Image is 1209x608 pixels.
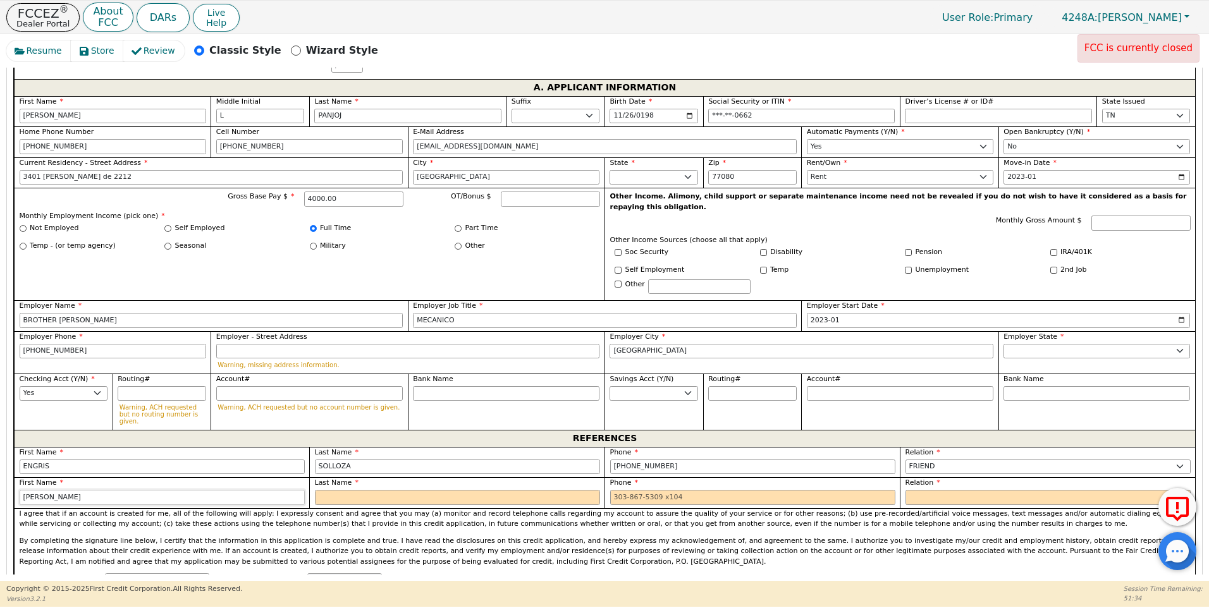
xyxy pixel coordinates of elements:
span: Relation [905,478,940,487]
span: Social Security or ITIN [708,97,791,106]
input: Y/N [1050,249,1057,256]
span: Driver’s License # or ID# [905,97,993,106]
p: FCC [93,18,123,28]
span: Routing# [118,375,150,383]
span: Employer City [610,332,665,341]
input: Y/N [615,249,622,256]
p: About [93,6,123,16]
label: Military [320,241,346,252]
p: Monthly Employment Income (pick one) [20,211,600,222]
input: 90210 [708,170,797,185]
p: Version 3.2.1 [6,594,242,604]
span: Store [91,44,114,58]
span: Gross Base Pay $ [228,192,294,200]
p: 51:34 [1124,593,1203,603]
p: Wizard Style [306,43,378,58]
span: Rent/Own [807,159,847,167]
button: Report Error to FCC [1158,488,1196,526]
span: Bank Name [413,375,453,383]
span: Last Name [315,478,359,487]
span: We intend to apply for: [20,58,111,79]
a: User Role:Primary [930,5,1045,30]
label: Self Employed [175,223,225,234]
input: Y/N [1050,267,1057,274]
input: 000-00-0000 [708,109,895,124]
input: YYYY-MM-DD [1003,170,1190,185]
span: Employer Phone [20,332,83,341]
span: Live [206,8,226,18]
label: Soc Security [625,247,668,258]
button: Resume [6,40,71,61]
span: A. APPLICANT INFORMATION [534,80,676,96]
span: Phone [610,448,639,456]
span: OT/Bonus $ [451,192,491,200]
span: Open Bankruptcy (Y/N) [1003,128,1090,136]
label: Other [465,241,485,252]
button: AboutFCC [83,3,133,32]
span: FCC is currently closed [1084,42,1193,54]
p: I agree that if an account is created for me, all of the following will apply: I expressly consen... [20,509,1191,530]
span: City [413,159,433,167]
label: Pension [916,247,942,258]
input: 303-867-5309 x104 [20,344,206,359]
span: Move-in Date [1003,159,1057,167]
span: Account# [807,375,841,383]
span: Review [144,44,175,58]
span: Employer - Street Address [216,332,307,341]
input: YYYY-MM-DD [807,313,1191,328]
label: Unemployment [916,265,969,276]
p: Warning, missing address information. [218,362,598,368]
span: Employer Name [20,301,82,310]
span: User Role : [942,11,993,23]
input: Y/N [760,249,767,256]
span: Middle Initial [216,97,261,106]
p: Warning, ACH requested but no routing number is given. [120,404,205,425]
span: E-Mail Address [413,128,464,136]
p: FCCEZ [16,7,70,20]
p: Other Income Sources (choose all that apply) [610,235,1191,246]
p: Session Time Remaining: [1124,584,1203,593]
span: Monthly Gross Amount $ [996,216,1082,224]
span: Account# [216,375,250,383]
label: 2nd Job [1060,265,1086,276]
input: 303-867-5309 x104 [610,459,895,475]
label: Temp [770,265,789,276]
span: Todays Date [249,574,298,582]
span: Last Name [314,97,358,106]
p: Classic Style [209,43,281,58]
button: 4248A:[PERSON_NAME] [1048,8,1203,27]
sup: ® [59,4,69,15]
span: Phone [610,478,639,487]
span: Employer Start Date [807,301,885,310]
button: Review [123,40,185,61]
span: Zip [708,159,726,167]
p: Primary [930,5,1045,30]
label: Disability [770,247,802,258]
input: Y/N [615,267,622,274]
input: 303-867-5309 x104 [216,139,403,154]
button: LiveHelp [193,4,240,32]
input: Y/N [760,267,767,274]
p: Other Income. Alimony, child support or separate maintenance income need not be revealed if you d... [610,192,1191,212]
button: FCCEZ®Dealer Portal [6,3,80,32]
label: Part Time [465,223,498,234]
span: 4248A: [1062,11,1098,23]
p: Copyright © 2015- 2025 First Credit Corporation. [6,584,242,595]
label: Seasonal [175,241,207,252]
p: Dealer Portal [16,20,70,28]
input: 303-867-5309 x104 [610,490,895,505]
span: Birth Date [610,97,652,106]
input: Y/N [905,267,912,274]
label: Self Employment [625,265,685,276]
span: First Name [20,97,64,106]
input: first last [105,573,209,588]
span: Automatic Payments (Y/N) [807,128,905,136]
button: DARs [137,3,190,32]
span: Last Name [315,448,359,456]
p: Warning, ACH requested but no account number is given. [218,404,401,411]
span: Employer State [1003,332,1064,341]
